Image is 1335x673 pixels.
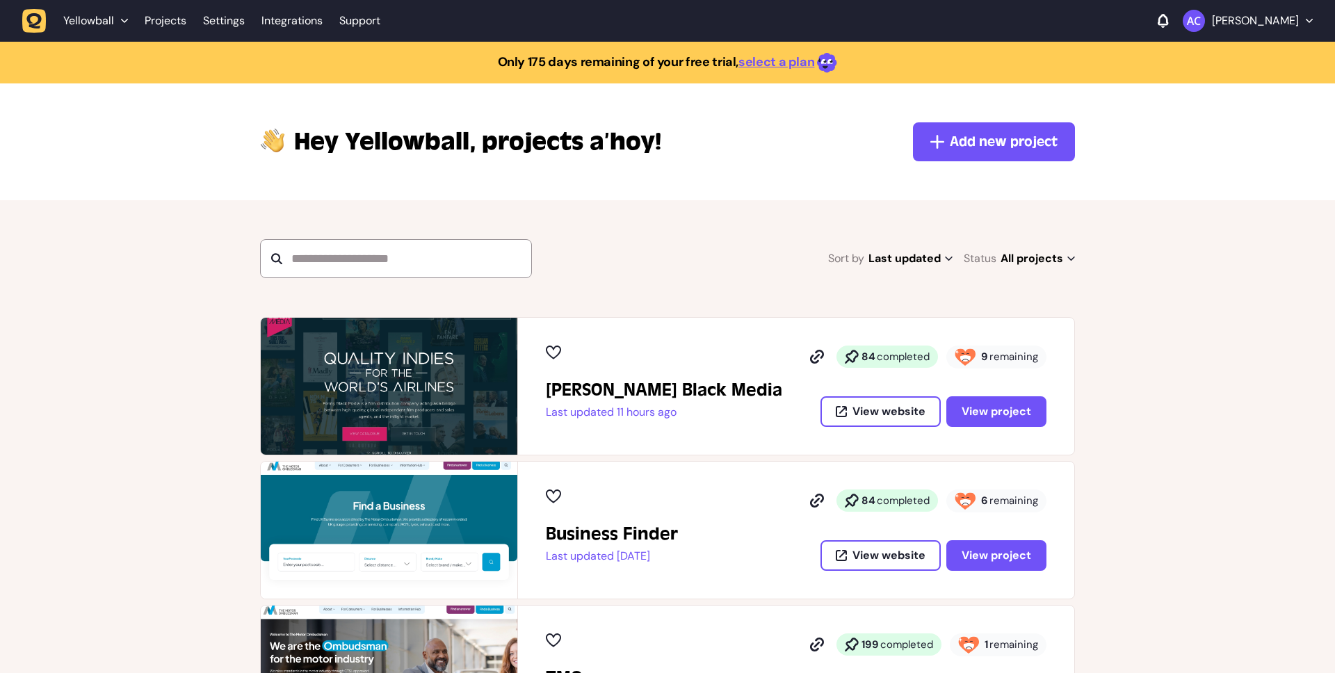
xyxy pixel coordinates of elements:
[498,54,739,70] strong: Only 175 days remaining of your free trial,
[145,8,186,33] a: Projects
[1183,10,1313,32] button: [PERSON_NAME]
[861,494,875,508] strong: 84
[989,494,1038,508] span: remaining
[852,406,925,417] span: View website
[294,125,476,159] span: Yellowball
[985,638,988,651] strong: 1
[962,404,1031,419] span: View project
[950,132,1058,152] span: Add new project
[294,125,661,159] p: projects a’hoy!
[738,54,814,70] a: select a plan
[946,540,1046,571] button: View project
[261,462,517,599] img: Business Finder
[877,494,930,508] span: completed
[946,396,1046,427] button: View project
[817,53,837,73] img: emoji
[546,523,678,545] h2: Business Finder
[877,350,930,364] span: completed
[63,14,114,28] span: Yellowball
[1212,14,1299,28] p: [PERSON_NAME]
[22,8,136,33] button: Yellowball
[203,8,245,33] a: Settings
[852,550,925,561] span: View website
[261,318,517,455] img: Penny Black Media
[981,494,988,508] strong: 6
[260,125,286,154] img: hi-hand
[861,638,879,651] strong: 199
[339,14,380,28] a: Support
[962,548,1031,562] span: View project
[964,249,996,268] span: Status
[1001,249,1075,268] span: All projects
[820,540,941,571] button: View website
[546,379,782,401] h2: Penny Black Media
[868,249,953,268] span: Last updated
[828,249,864,268] span: Sort by
[880,638,933,651] span: completed
[981,350,988,364] strong: 9
[861,350,875,364] strong: 84
[261,8,323,33] a: Integrations
[546,405,782,419] p: Last updated 11 hours ago
[546,549,678,563] p: Last updated [DATE]
[1183,10,1205,32] img: Ameet Chohan
[989,350,1038,364] span: remaining
[989,638,1038,651] span: remaining
[913,122,1075,161] button: Add new project
[820,396,941,427] button: View website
